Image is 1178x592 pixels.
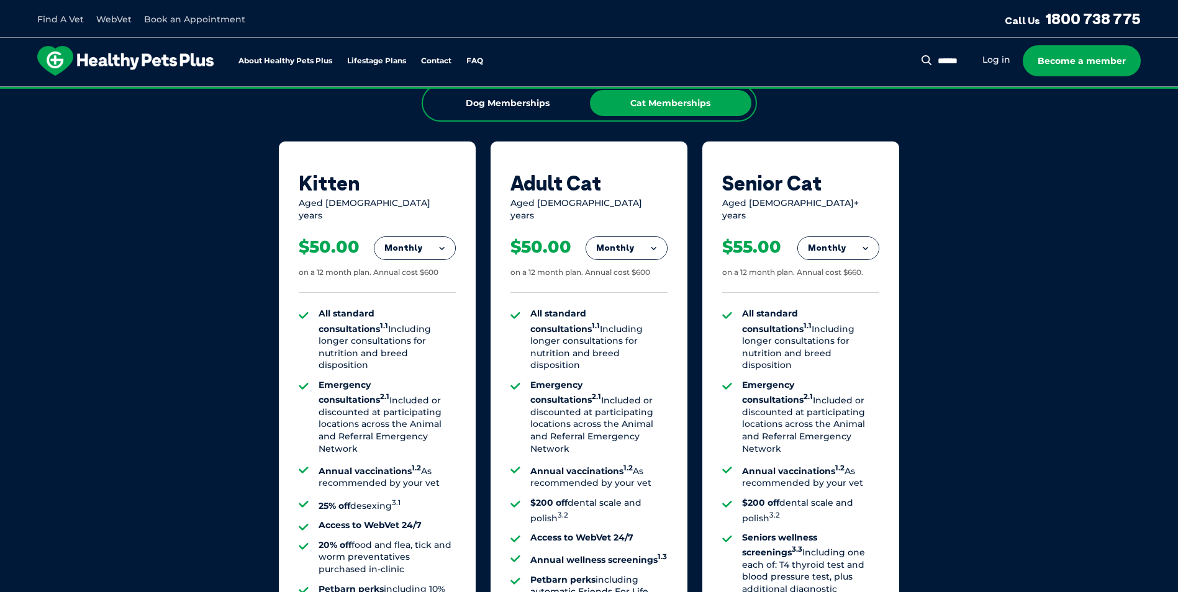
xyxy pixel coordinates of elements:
div: $50.00 [299,236,360,258]
li: food and flea, tick and worm preventatives purchased in-clinic [319,539,456,576]
div: Cat Memberships [590,90,751,116]
li: Including longer consultations for nutrition and breed disposition [742,308,879,372]
a: Contact [421,57,451,65]
sup: 2.1 [592,393,601,401]
div: Kitten [299,171,456,195]
strong: Emergency consultations [742,379,813,405]
div: Senior Cat [722,171,879,195]
strong: Annual vaccinations [319,465,421,477]
strong: Access to WebVet 24/7 [319,519,422,531]
strong: All standard consultations [530,308,600,334]
strong: Annual wellness screenings [530,554,667,565]
a: Lifestage Plans [347,57,406,65]
strong: Annual vaccinations [530,465,633,477]
a: FAQ [466,57,483,65]
strong: Seniors wellness screenings [742,532,817,558]
strong: Access to WebVet 24/7 [530,532,633,543]
li: desexing [319,497,456,512]
strong: 20% off [319,539,351,550]
sup: 3.2 [769,511,780,519]
li: As recommended by your vet [530,462,668,490]
a: Become a member [1023,45,1141,76]
div: on a 12 month plan. Annual cost $600 [299,267,438,278]
span: Call Us [1005,14,1040,27]
li: dental scale and polish [742,497,879,524]
sup: 1.1 [380,321,388,330]
div: on a 12 month plan. Annual cost $660. [722,267,863,278]
a: Find A Vet [37,14,84,25]
strong: 25% off [319,500,350,511]
strong: All standard consultations [742,308,812,334]
strong: All standard consultations [319,308,388,334]
li: Included or discounted at participating locations across the Animal and Referral Emergency Network [742,379,879,455]
sup: 1.2 [623,464,633,472]
sup: 1.3 [658,552,667,561]
li: As recommended by your vet [742,462,879,490]
li: Included or discounted at participating locations across the Animal and Referral Emergency Network [530,379,668,455]
img: hpp-logo [37,46,214,76]
sup: 3.2 [558,511,568,519]
a: Log in [982,54,1010,66]
li: Including longer consultations for nutrition and breed disposition [319,308,456,372]
strong: $200 off [742,497,779,508]
li: dental scale and polish [530,497,668,524]
li: As recommended by your vet [319,462,456,490]
li: Included or discounted at participating locations across the Animal and Referral Emergency Network [319,379,456,455]
button: Monthly [586,237,667,259]
div: Dog Memberships [427,90,589,116]
sup: 1.2 [835,464,845,472]
button: Monthly [798,237,879,259]
sup: 3.1 [392,498,401,507]
sup: 2.1 [380,393,389,401]
sup: 1.1 [804,321,812,330]
li: Including longer consultations for nutrition and breed disposition [530,308,668,372]
div: Aged [DEMOGRAPHIC_DATA]+ years [722,197,879,222]
div: $55.00 [722,236,781,258]
strong: Emergency consultations [530,379,601,405]
a: Book an Appointment [144,14,245,25]
sup: 1.1 [592,321,600,330]
div: $50.00 [510,236,571,258]
a: Call Us1800 738 775 [1005,9,1141,28]
div: on a 12 month plan. Annual cost $600 [510,267,650,278]
strong: Emergency consultations [319,379,389,405]
sup: 1.2 [412,464,421,472]
div: Aged [DEMOGRAPHIC_DATA] years [299,197,456,222]
strong: Petbarn perks [530,574,596,585]
sup: 2.1 [804,393,813,401]
div: Adult Cat [510,171,668,195]
button: Monthly [374,237,455,259]
strong: $200 off [530,497,568,508]
sup: 3.3 [792,545,802,554]
a: About Healthy Pets Plus [238,57,332,65]
span: Proactive, preventative wellness program designed to keep your pet healthier and happier for longer [357,87,821,98]
button: Search [919,54,935,66]
strong: Annual vaccinations [742,465,845,477]
a: WebVet [96,14,132,25]
div: Aged [DEMOGRAPHIC_DATA] years [510,197,668,222]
